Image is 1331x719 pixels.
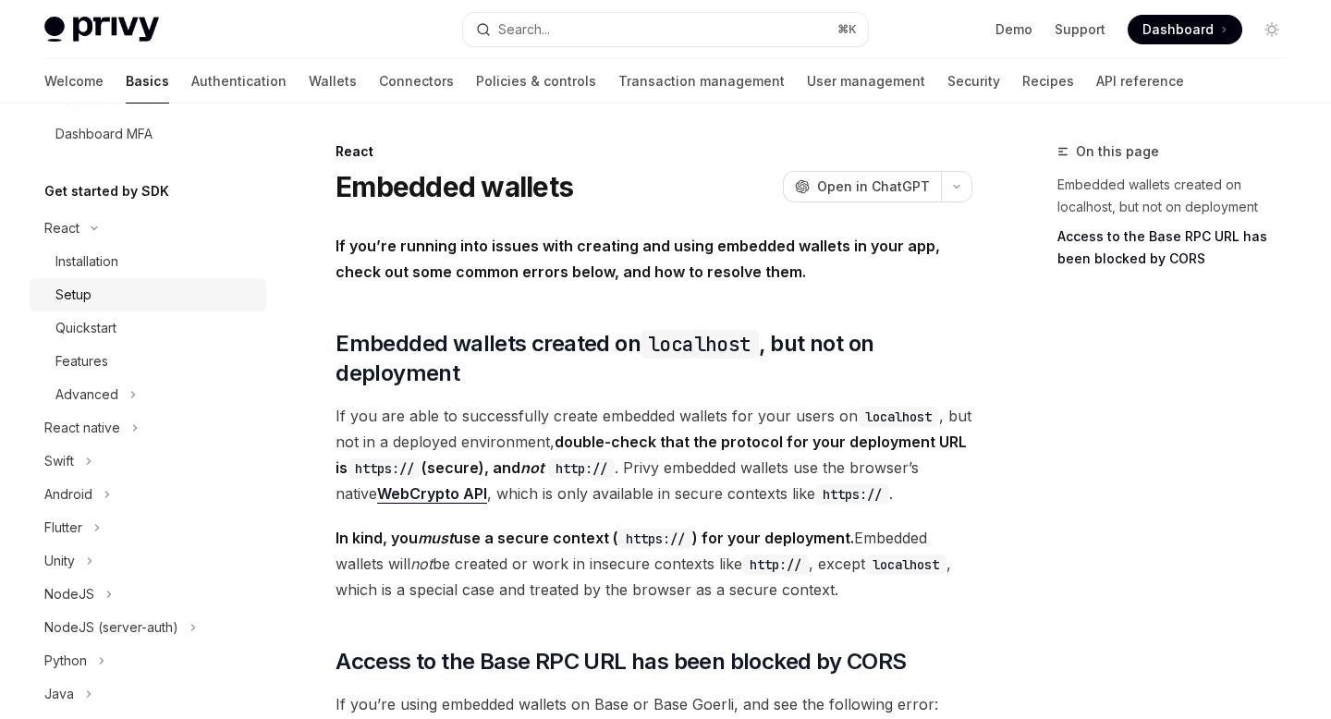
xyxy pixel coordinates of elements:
[30,677,266,711] button: Toggle Java section
[618,529,692,549] code: https://
[1142,20,1214,39] span: Dashboard
[1057,222,1301,274] a: Access to the Base RPC URL has been blocked by CORS
[55,123,153,145] div: Dashboard MFA
[410,554,433,573] em: not
[44,180,169,202] h5: Get started by SDK
[548,458,615,479] code: http://
[858,407,939,427] code: localhost
[30,411,266,445] button: Toggle React native section
[618,59,785,104] a: Transaction management
[463,13,867,46] button: Open search
[520,458,544,477] em: not
[44,17,159,43] img: light logo
[995,20,1032,39] a: Demo
[44,650,87,672] div: Python
[837,22,857,37] span: ⌘ K
[44,683,74,705] div: Java
[44,59,104,104] a: Welcome
[783,171,941,202] button: Open in ChatGPT
[1055,20,1105,39] a: Support
[865,554,946,575] code: localhost
[44,583,94,605] div: NodeJS
[30,311,266,345] a: Quickstart
[44,550,75,572] div: Unity
[336,170,573,203] h1: Embedded wallets
[44,616,178,639] div: NodeJS (server-auth)
[30,445,266,478] button: Toggle Swift section
[44,517,82,539] div: Flutter
[30,212,266,245] button: Toggle React section
[44,483,92,506] div: Android
[55,250,118,273] div: Installation
[30,345,266,378] a: Features
[336,647,906,676] span: Access to the Base RPC URL has been blocked by CORS
[817,177,930,196] span: Open in ChatGPT
[1022,59,1074,104] a: Recipes
[815,484,889,505] code: https://
[336,529,854,547] strong: In kind, you use a secure context ( ) for your deployment.
[498,18,550,41] div: Search...
[44,450,74,472] div: Swift
[476,59,596,104] a: Policies & controls
[30,278,266,311] a: Setup
[126,59,169,104] a: Basics
[55,284,92,306] div: Setup
[336,525,972,603] span: Embedded wallets will be created or work in insecure contexts like , except , which is a special ...
[30,478,266,511] button: Toggle Android section
[336,237,940,281] strong: If you’re running into issues with creating and using embedded wallets in your app, check out som...
[418,529,454,547] em: must
[1128,15,1242,44] a: Dashboard
[30,511,266,544] button: Toggle Flutter section
[44,417,120,439] div: React native
[742,554,809,575] code: http://
[641,330,759,359] code: localhost
[191,59,287,104] a: Authentication
[379,59,454,104] a: Connectors
[30,245,266,278] a: Installation
[807,59,925,104] a: User management
[55,317,116,339] div: Quickstart
[44,217,79,239] div: React
[30,378,266,411] button: Toggle Advanced section
[55,384,118,406] div: Advanced
[336,142,972,161] div: React
[55,350,108,372] div: Features
[336,403,972,506] span: If you are able to successfully create embedded wallets for your users on , but not in a deployed...
[30,117,266,151] a: Dashboard MFA
[348,458,421,479] code: https://
[1057,170,1301,222] a: Embedded wallets created on localhost, but not on deployment
[1076,140,1159,163] span: On this page
[30,544,266,578] button: Toggle Unity section
[30,644,266,677] button: Toggle Python section
[947,59,1000,104] a: Security
[377,484,487,504] a: WebCrypto API
[1257,15,1287,44] button: Toggle dark mode
[336,433,967,477] strong: double-check that the protocol for your deployment URL is (secure), and
[336,329,972,388] span: Embedded wallets created on , but not on deployment
[30,578,266,611] button: Toggle NodeJS section
[30,611,266,644] button: Toggle NodeJS (server-auth) section
[1096,59,1184,104] a: API reference
[309,59,357,104] a: Wallets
